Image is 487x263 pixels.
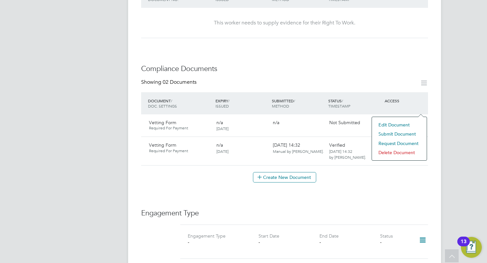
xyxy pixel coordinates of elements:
div: Showing [141,79,198,86]
span: [DATE] 14:32 [273,142,324,154]
span: n/a [216,142,223,148]
div: - [380,239,410,245]
label: End Date [319,233,339,239]
span: METHOD [272,103,289,109]
span: n/a [273,120,279,125]
span: Not Submitted [329,120,360,125]
h3: Engagement Type [141,209,428,218]
div: DOCUMENT [146,95,214,112]
span: Required For Payment [149,148,211,153]
li: Request Document [375,139,423,148]
span: / [342,98,343,103]
h3: Compliance Documents [141,64,428,74]
span: / [228,98,229,103]
li: Edit Document [375,120,423,129]
span: [DATE] [216,126,229,131]
span: [DATE] [216,149,229,154]
label: Status [380,233,393,239]
div: - [319,239,380,245]
span: Required For Payment [149,125,211,131]
span: n/a [216,120,223,125]
span: ISSUED [215,103,229,109]
div: SUBMITTED [270,95,327,112]
div: 13 [461,241,466,250]
span: 02 Documents [163,79,197,85]
div: ACCESS [383,95,428,107]
li: Delete Document [375,148,423,157]
span: / [171,98,172,103]
div: EXPIRY [214,95,270,112]
span: DOC. SETTINGS [148,103,177,109]
span: Vetting Form [149,120,176,125]
span: / [294,98,295,103]
label: Engagement Type [188,233,226,239]
li: Submit Document [375,129,423,139]
button: Open Resource Center, 13 new notifications [461,237,482,258]
span: [DATE] 14:32 by [PERSON_NAME]. [329,149,366,160]
div: - [188,239,248,245]
button: Create New Document [253,172,316,183]
div: STATUS [327,95,383,112]
span: TIMESTAMP [328,103,350,109]
label: Start Date [258,233,279,239]
span: Manual by [PERSON_NAME]. [273,149,324,154]
div: - [258,239,319,245]
div: This worker needs to supply evidence for their Right To Work. [148,20,421,26]
span: Vetting Form [149,142,176,148]
span: Verified [329,142,345,148]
